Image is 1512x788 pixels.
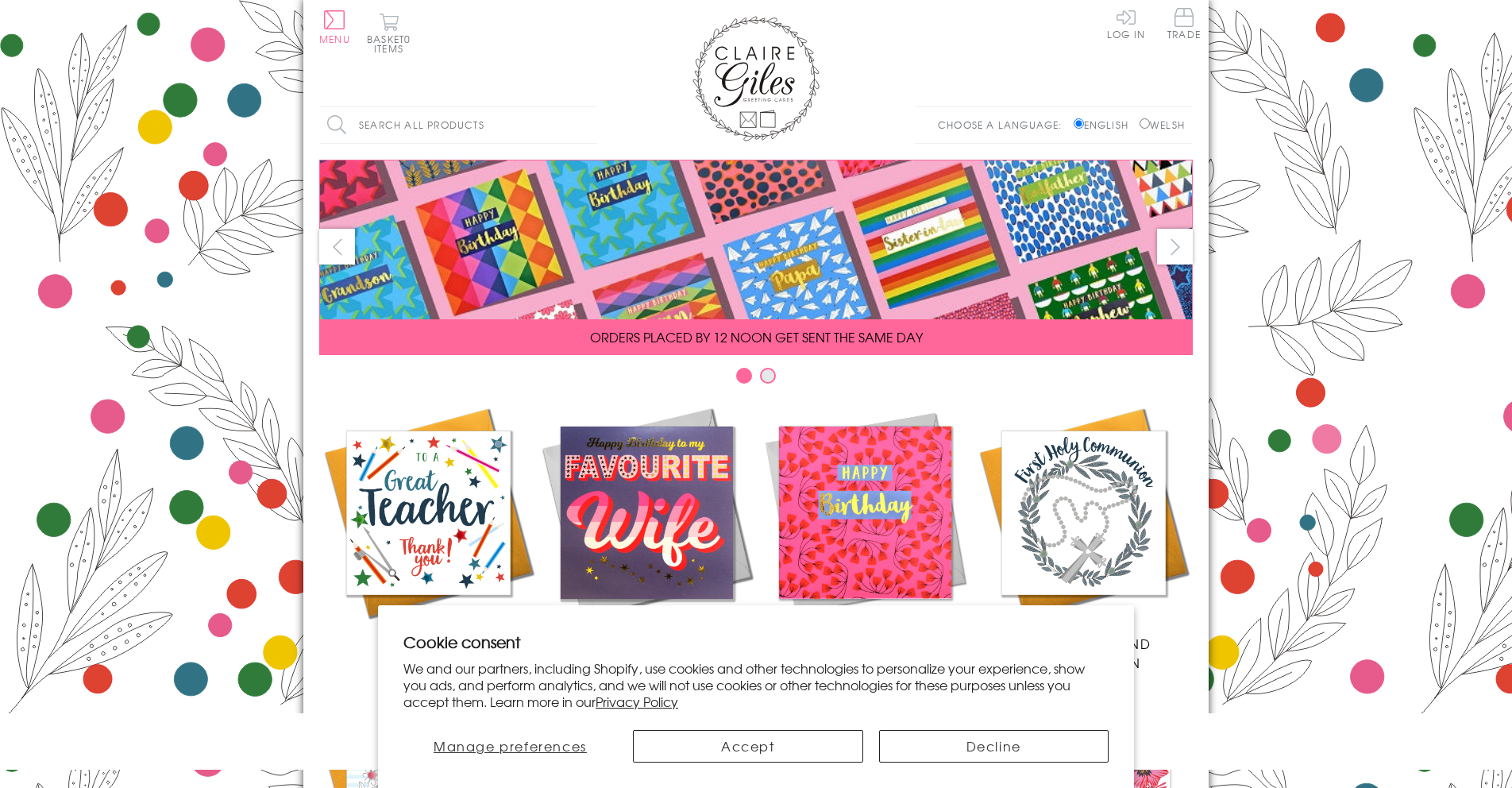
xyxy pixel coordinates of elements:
[374,32,411,56] span: 0 items
[633,730,863,763] button: Accept
[434,736,587,755] span: Manage preferences
[1157,229,1193,265] button: next
[319,404,538,653] a: Academic
[590,327,923,346] span: ORDERS PLACED BY 12 NOON GET SENT THE SAME DAY
[692,16,820,141] img: Claire Giles Greetings Cards
[596,692,678,711] a: Privacy Policy
[736,368,752,384] button: Carousel Page 1 (Current Slide)
[1140,118,1150,129] input: Welsh
[756,404,974,653] a: Birthdays
[319,229,355,265] button: prev
[319,367,1193,392] div: Carousel Pagination
[879,730,1109,763] button: Decline
[319,32,350,46] span: Menu
[403,631,1109,653] h2: Cookie consent
[403,660,1109,709] p: We and our partners, including Shopify, use cookies and other technologies to personalize your ex...
[938,118,1070,132] p: Choose a language:
[1074,118,1084,129] input: English
[1074,118,1136,132] label: English
[1140,118,1185,132] label: Welsh
[319,107,597,143] input: Search all products
[367,13,411,53] button: Basket0 items
[1167,8,1201,42] a: Trade
[403,730,617,763] button: Manage preferences
[760,368,776,384] button: Carousel Page 2
[1107,8,1145,39] a: Log In
[581,107,597,143] input: Search
[1167,8,1201,39] span: Trade
[319,10,350,44] button: Menu
[974,404,1193,672] a: Communion and Confirmation
[538,404,756,653] a: New Releases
